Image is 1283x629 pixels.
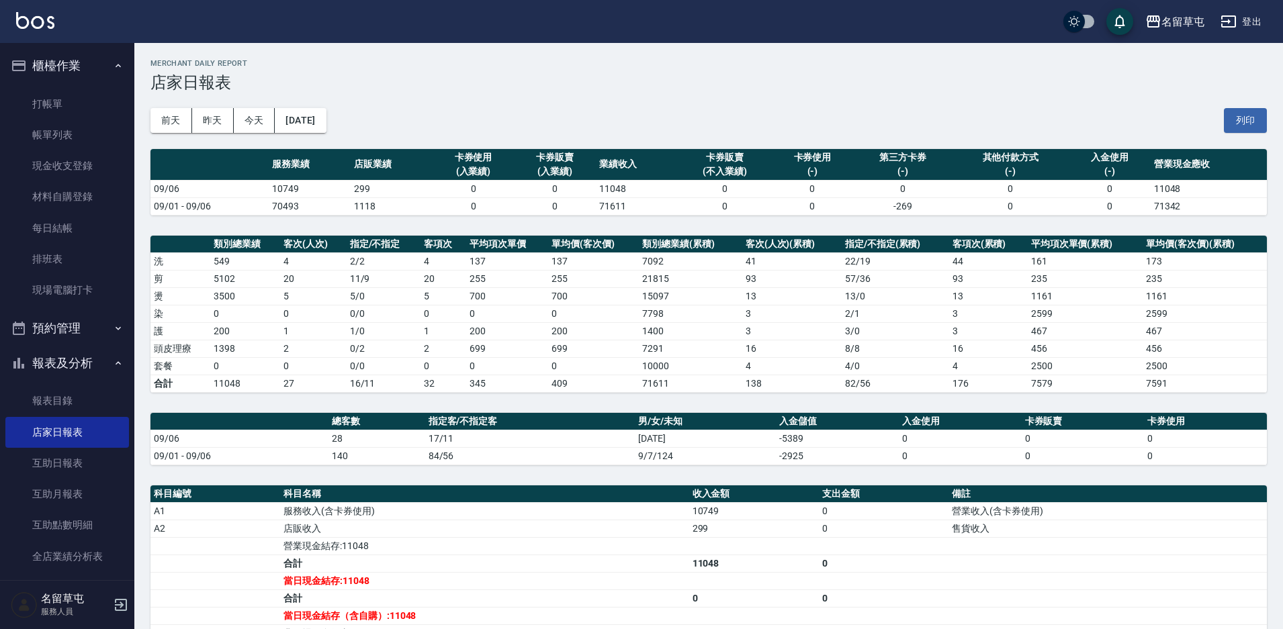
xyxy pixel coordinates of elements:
td: -269 [853,197,952,215]
td: 345 [466,375,548,392]
td: 燙 [150,287,210,305]
div: 名留草屯 [1161,13,1204,30]
td: 0 [953,197,1069,215]
th: 指定/不指定 [347,236,421,253]
td: 2 [280,340,347,357]
td: 7579 [1028,375,1143,392]
td: 0 [678,197,772,215]
td: 0 [210,305,280,322]
td: 5102 [210,270,280,287]
td: 0 / 2 [347,340,421,357]
td: 13 [742,287,842,305]
p: 服務人員 [41,606,109,618]
th: 入金儲值 [776,413,899,430]
td: 57 / 36 [842,270,949,287]
td: 28 [328,430,425,447]
td: 0 [421,357,466,375]
td: 4 / 0 [842,357,949,375]
td: 0 / 0 [347,357,421,375]
td: 27 [280,375,347,392]
button: 名留草屯 [1140,8,1210,36]
th: 店販業績 [351,149,433,181]
a: 現金收支登錄 [5,150,129,181]
th: 平均項次單價(累積) [1028,236,1143,253]
td: 0 [819,554,948,572]
td: 255 [548,270,639,287]
th: 總客數 [328,413,425,430]
td: 71611 [596,197,678,215]
th: 支出金額 [819,485,948,503]
td: 1398 [210,340,280,357]
button: 列印 [1224,108,1267,133]
button: save [1106,8,1133,35]
td: 173 [1143,252,1267,270]
td: 20 [421,270,466,287]
td: 1161 [1143,287,1267,305]
td: 11 / 9 [347,270,421,287]
td: 21815 [639,270,742,287]
td: 235 [1143,270,1267,287]
td: 1400 [639,322,742,340]
td: 0 [280,357,347,375]
td: 1 [421,322,466,340]
td: 15097 [639,287,742,305]
button: 今天 [234,108,275,133]
a: 報表目錄 [5,385,129,416]
td: 09/01 - 09/06 [150,197,269,215]
div: (-) [856,164,948,179]
td: 0 [514,180,596,197]
table: a dense table [150,149,1267,215]
th: 指定客/不指定客 [425,413,635,430]
td: 699 [466,340,548,357]
td: 4 [742,357,842,375]
button: 昨天 [192,108,234,133]
td: 3 [742,322,842,340]
td: 7798 [639,305,742,322]
a: 互助點數明細 [5,510,129,540]
td: 699 [548,340,639,357]
th: 單均價(客次價)(累積) [1143,236,1267,253]
a: 全店業績分析表 [5,541,129,572]
td: 22 / 19 [842,252,949,270]
td: 2 [421,340,466,357]
td: 合計 [150,375,210,392]
td: 0 [899,447,1022,465]
td: 0 [514,197,596,215]
th: 客項次 [421,236,466,253]
a: 帳單列表 [5,119,129,150]
a: 互助日報表 [5,448,129,479]
th: 客次(人次)(累積) [742,236,842,253]
td: 10749 [269,180,351,197]
a: 打帳單 [5,89,129,119]
td: 7591 [1143,375,1267,392]
td: 13 [949,287,1028,305]
td: 44 [949,252,1028,270]
td: 255 [466,270,548,287]
td: 0 [1069,180,1151,197]
th: 營業現金應收 [1151,149,1267,181]
td: 11048 [596,180,678,197]
th: 客次(人次) [280,236,347,253]
td: 84/56 [425,447,635,465]
td: 299 [689,520,819,537]
td: 套餐 [150,357,210,375]
td: 2599 [1143,305,1267,322]
th: 科目編號 [150,485,280,503]
td: 137 [548,252,639,270]
td: 1 [280,322,347,340]
td: 0 [466,305,548,322]
th: 類別總業績 [210,236,280,253]
td: 0 [1144,447,1267,465]
td: 82/56 [842,375,949,392]
a: 店家日報表 [5,417,129,448]
th: 類別總業績(累積) [639,236,742,253]
td: 店販收入 [280,520,689,537]
td: 1 / 0 [347,322,421,340]
td: 09/06 [150,430,328,447]
td: 當日現金結存:11048 [280,572,689,589]
div: (-) [956,164,1065,179]
div: 卡券使用 [436,150,511,164]
td: 3 [949,322,1028,340]
div: (-) [775,164,850,179]
td: 0 [772,180,854,197]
